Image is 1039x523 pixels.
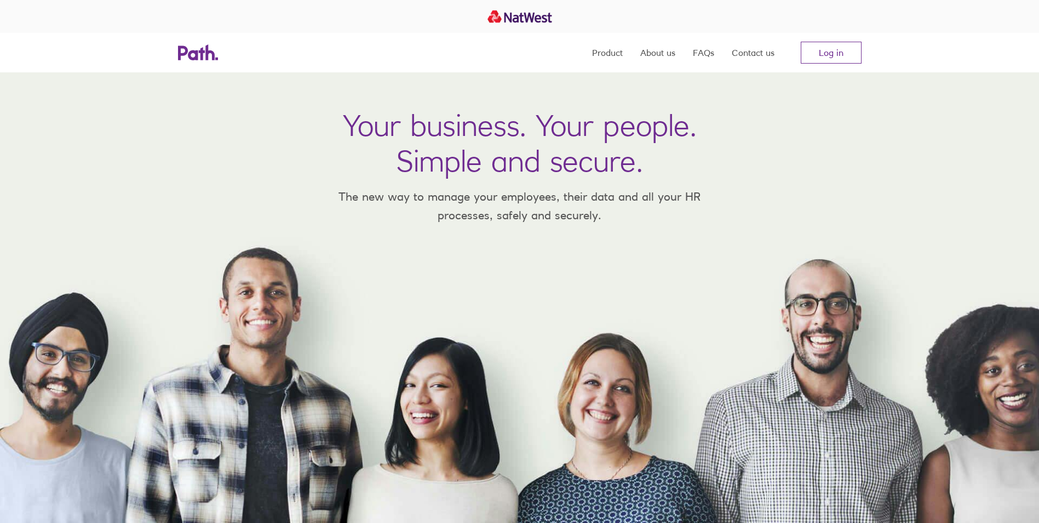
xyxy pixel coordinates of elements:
a: Product [592,33,623,72]
a: FAQs [693,33,714,72]
a: About us [640,33,675,72]
h1: Your business. Your people. Simple and secure. [343,107,697,179]
a: Contact us [732,33,774,72]
p: The new way to manage your employees, their data and all your HR processes, safely and securely. [323,187,717,224]
a: Log in [801,42,862,64]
